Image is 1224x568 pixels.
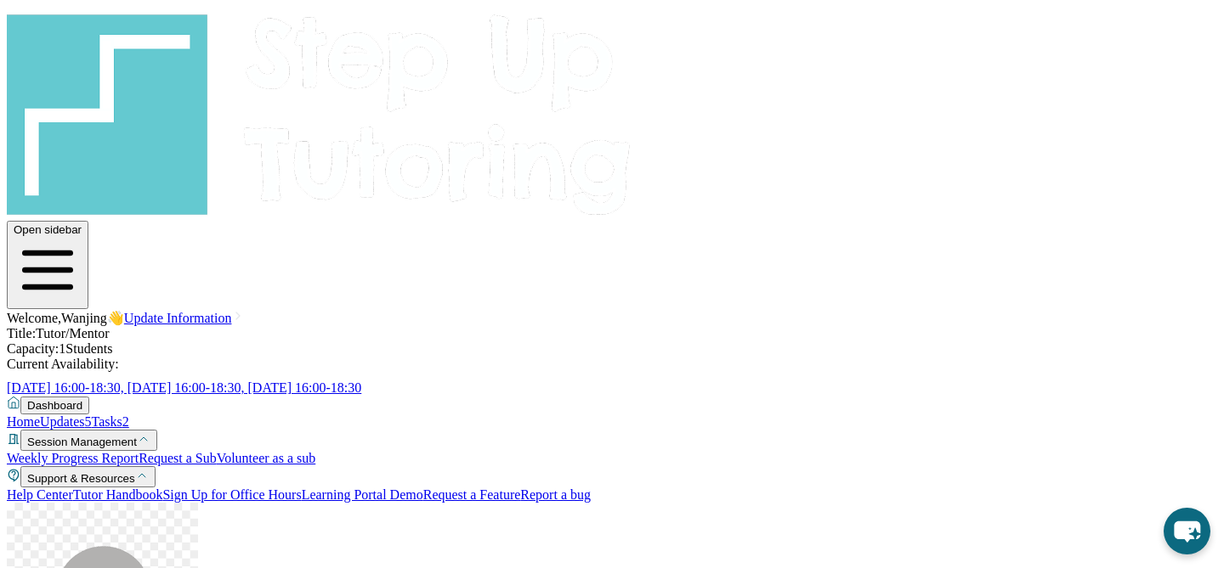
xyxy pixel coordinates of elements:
[7,7,632,217] img: logo
[423,487,521,502] a: Request a Feature
[122,414,129,429] span: 2
[7,326,36,340] span: Title:
[36,326,110,340] span: Tutor/Mentor
[7,311,124,325] span: Welcome, Wanjing 👋
[20,466,156,487] button: Support & Resources
[7,451,139,465] a: Weekly Progress Report
[139,451,217,465] a: Request a Sub
[217,451,316,465] a: Volunteer as a sub
[59,341,112,356] span: 1 Students
[92,414,129,429] a: Tasks2
[7,414,40,429] a: Home
[40,414,91,429] a: Updates5
[27,472,135,485] span: Support & Resources
[14,223,82,236] span: Open sidebar
[7,487,73,502] a: Help Center
[302,487,423,502] a: Learning Portal Demo
[20,396,89,414] button: Dashboard
[520,487,591,502] a: Report a bug
[27,436,137,448] span: Session Management
[7,341,59,356] span: Capacity:
[20,430,157,451] button: Session Management
[124,311,246,325] a: Update Information
[7,221,88,309] button: Open sidebar
[73,487,163,502] a: Tutor Handbook
[231,309,245,323] img: Chevron Right
[1164,508,1210,554] button: chat-button
[92,414,122,429] span: Tasks
[7,380,361,395] span: [DATE] 16:00-18:30, [DATE] 16:00-18:30, [DATE] 16:00-18:30
[162,487,301,502] a: Sign Up for Office Hours
[85,414,92,429] span: 5
[40,414,84,429] span: Updates
[7,357,119,371] span: Current Availability:
[7,380,382,395] a: [DATE] 16:00-18:30, [DATE] 16:00-18:30, [DATE] 16:00-18:30
[27,399,82,412] span: Dashboard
